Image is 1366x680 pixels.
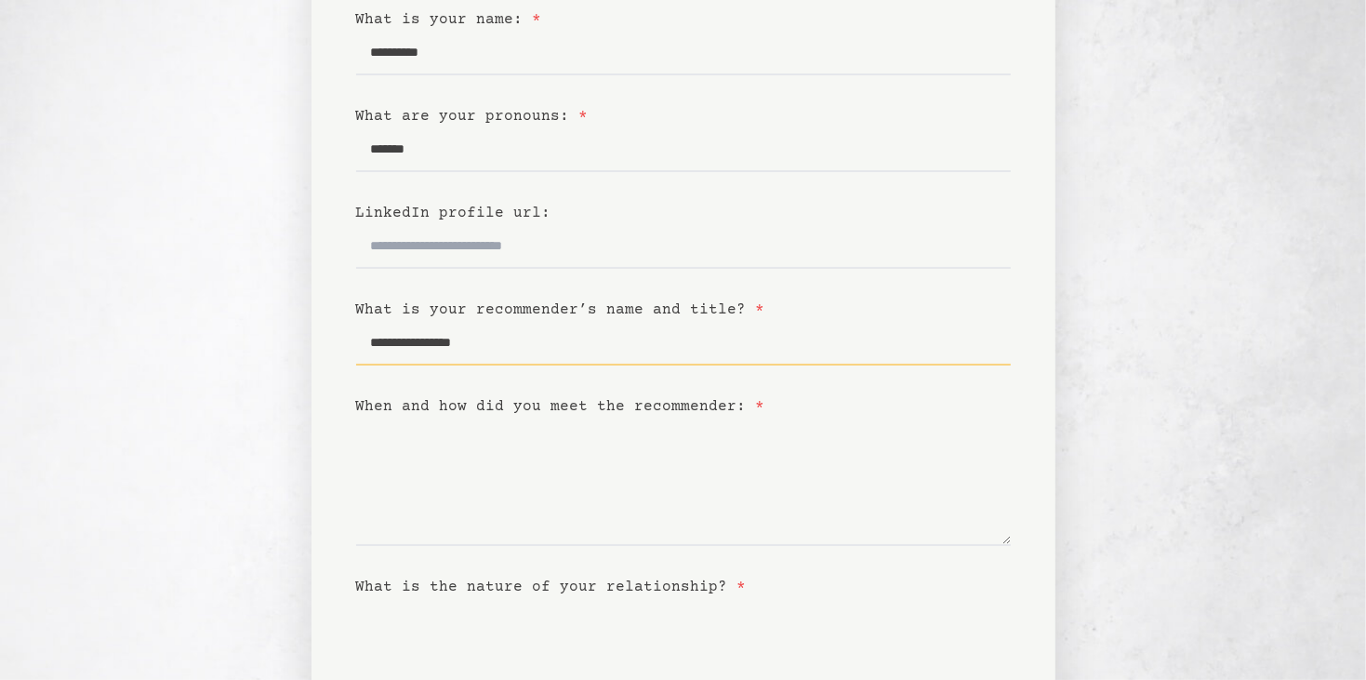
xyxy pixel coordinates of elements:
label: What is your name: [356,11,542,28]
label: What is your recommender’s name and title? [356,301,765,318]
label: LinkedIn profile url: [356,205,551,221]
label: What is the nature of your relationship? [356,579,747,595]
label: What are your pronouns: [356,108,589,125]
label: When and how did you meet the recommender: [356,398,765,415]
